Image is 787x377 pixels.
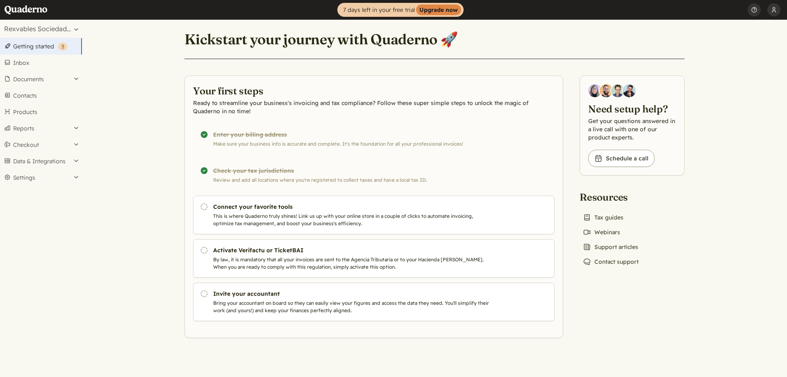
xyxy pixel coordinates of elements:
p: Bring your accountant on board so they can easily view your figures and access the data they need... [213,299,493,314]
a: Invite your accountant Bring your accountant on board so they can easily view your figures and ac... [193,283,555,321]
strong: Upgrade now [416,5,461,15]
img: Ivo Oltmans, Business Developer at Quaderno [611,84,624,97]
img: Javier Rubio, DevRel at Quaderno [623,84,636,97]
a: Contact support [580,256,642,267]
h2: Need setup help? [588,102,676,115]
a: Webinars [580,226,623,238]
h3: Connect your favorite tools [213,203,493,211]
span: 3 [61,43,64,50]
h3: Activate Verifactu or TicketBAI [213,246,493,254]
h2: Resources [580,190,642,203]
p: This is where Quaderno truly shines! Link us up with your online store in a couple of clicks to a... [213,212,493,227]
img: Jairo Fumero, Account Executive at Quaderno [600,84,613,97]
h3: Invite your accountant [213,290,493,298]
p: Ready to streamline your business's invoicing and tax compliance? Follow these super simple steps... [193,99,555,115]
p: Get your questions answered in a live call with one of our product experts. [588,117,676,142]
img: Diana Carrasco, Account Executive at Quaderno [588,84,601,97]
a: Activate Verifactu or TicketBAI By law, it is mandatory that all your invoices are sent to the Ag... [193,239,555,278]
a: Schedule a call [588,150,655,167]
a: 7 days left in your free trialUpgrade now [337,3,464,17]
a: Connect your favorite tools This is where Quaderno truly shines! Link us up with your online stor... [193,196,555,234]
a: Support articles [580,241,641,253]
h1: Kickstart your journey with Quaderno 🚀 [184,30,458,48]
h2: Your first steps [193,84,555,97]
a: Tax guides [580,212,627,223]
p: By law, it is mandatory that all your invoices are sent to the Agencia Tributaria or to your Haci... [213,256,493,271]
